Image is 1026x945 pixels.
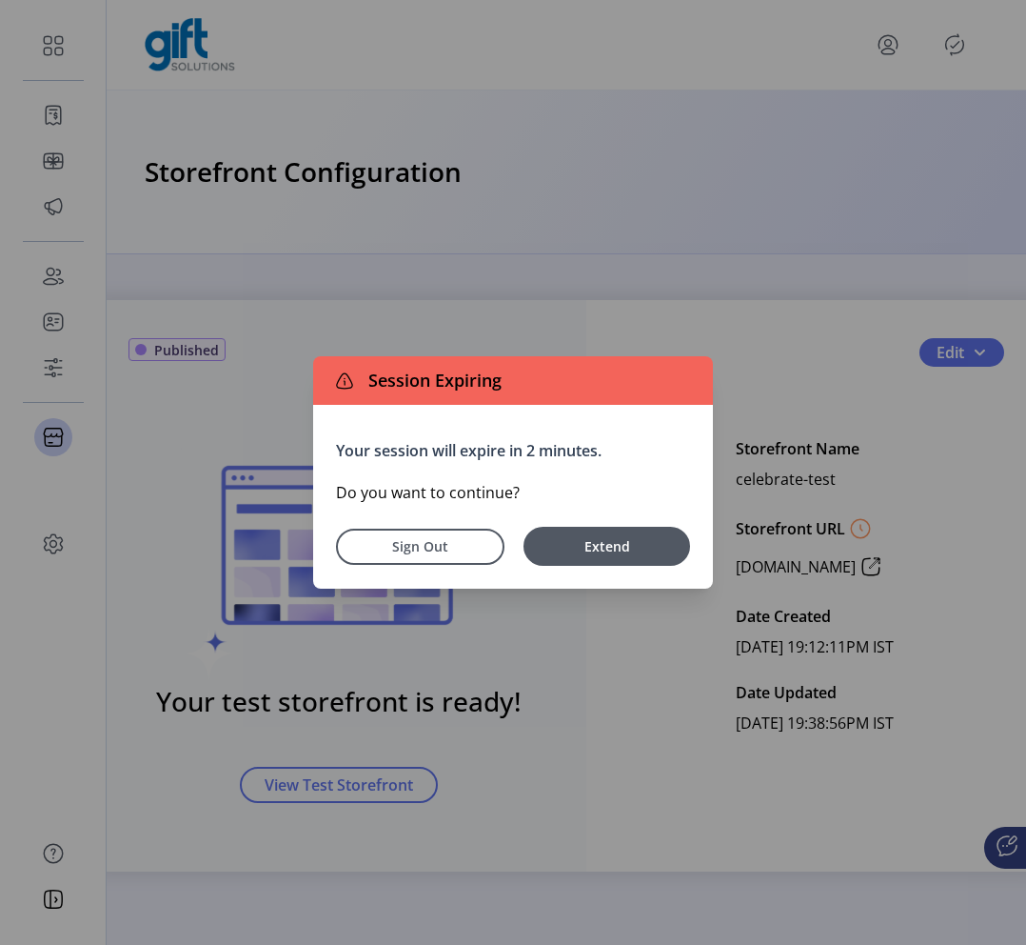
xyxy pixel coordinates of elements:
span: Extend [533,536,681,556]
p: Your session will expire in 2 minutes. [336,439,690,462]
p: Do you want to continue? [336,481,690,504]
button: Extend [523,527,690,566]
button: Sign Out [336,529,504,565]
span: Sign Out [361,536,480,556]
span: Session Expiring [361,368,502,393]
